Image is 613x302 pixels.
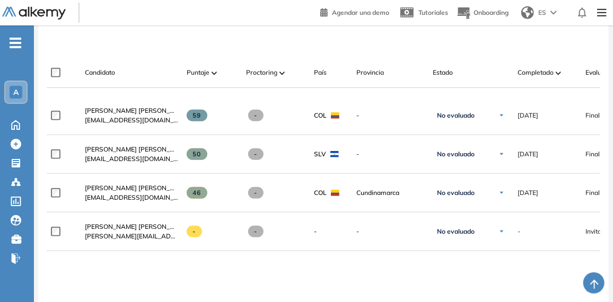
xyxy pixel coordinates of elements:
[187,226,202,237] span: -
[85,222,178,232] a: [PERSON_NAME] [PERSON_NAME]
[418,8,448,16] span: Tutoriales
[248,148,264,160] span: -
[433,68,453,77] span: Estado
[437,189,475,197] span: No evaluado
[248,110,264,121] span: -
[585,227,609,236] span: Invitado
[314,68,327,77] span: País
[356,68,384,77] span: Provincia
[85,183,178,193] a: [PERSON_NAME] [PERSON_NAME]
[330,151,339,157] img: SLV
[85,106,178,116] a: [PERSON_NAME] [PERSON_NAME] [PERSON_NAME]
[10,42,21,44] i: -
[85,232,178,241] span: [PERSON_NAME][EMAIL_ADDRESS][DOMAIN_NAME]
[498,151,505,157] img: Ícono de flecha
[85,223,190,230] span: [PERSON_NAME] [PERSON_NAME]
[314,188,327,198] span: COL
[314,149,326,159] span: SLV
[437,111,475,120] span: No evaluado
[85,145,190,153] span: [PERSON_NAME] [PERSON_NAME]
[593,2,611,23] img: Menu
[518,227,520,236] span: -
[521,6,534,19] img: world
[518,68,554,77] span: Completado
[187,148,207,160] span: 50
[187,187,207,199] span: 46
[320,5,389,18] a: Agendar una demo
[187,110,207,121] span: 59
[331,112,339,119] img: COL
[498,228,505,235] img: Ícono de flecha
[85,184,190,192] span: [PERSON_NAME] [PERSON_NAME]
[248,187,264,199] span: -
[2,7,66,20] img: Logo
[437,150,475,158] span: No evaluado
[248,226,264,237] span: -
[518,149,538,159] span: [DATE]
[246,68,277,77] span: Proctoring
[550,11,557,15] img: arrow
[498,112,505,119] img: Ícono de flecha
[279,72,285,75] img: [missing "en.ARROW_ALT" translation]
[331,190,339,196] img: COL
[314,111,327,120] span: COL
[212,72,217,75] img: [missing "en.ARROW_ALT" translation]
[356,188,424,198] span: Cundinamarca
[518,111,538,120] span: [DATE]
[85,116,178,125] span: [EMAIL_ADDRESS][DOMAIN_NAME]
[518,188,538,198] span: [DATE]
[85,68,115,77] span: Candidato
[85,145,178,154] a: [PERSON_NAME] [PERSON_NAME]
[457,2,509,24] button: Onboarding
[85,106,244,114] span: [PERSON_NAME] [PERSON_NAME] [PERSON_NAME]
[356,149,424,159] span: -
[474,8,509,16] span: Onboarding
[85,154,178,164] span: [EMAIL_ADDRESS][DOMAIN_NAME]
[187,68,209,77] span: Puntaje
[332,8,389,16] span: Agendar una demo
[13,88,19,96] span: A
[437,227,475,236] span: No evaluado
[356,227,424,236] span: -
[314,227,317,236] span: -
[356,111,424,120] span: -
[556,72,561,75] img: [missing "en.ARROW_ALT" translation]
[538,8,546,17] span: ES
[498,190,505,196] img: Ícono de flecha
[85,193,178,202] span: [EMAIL_ADDRESS][DOMAIN_NAME]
